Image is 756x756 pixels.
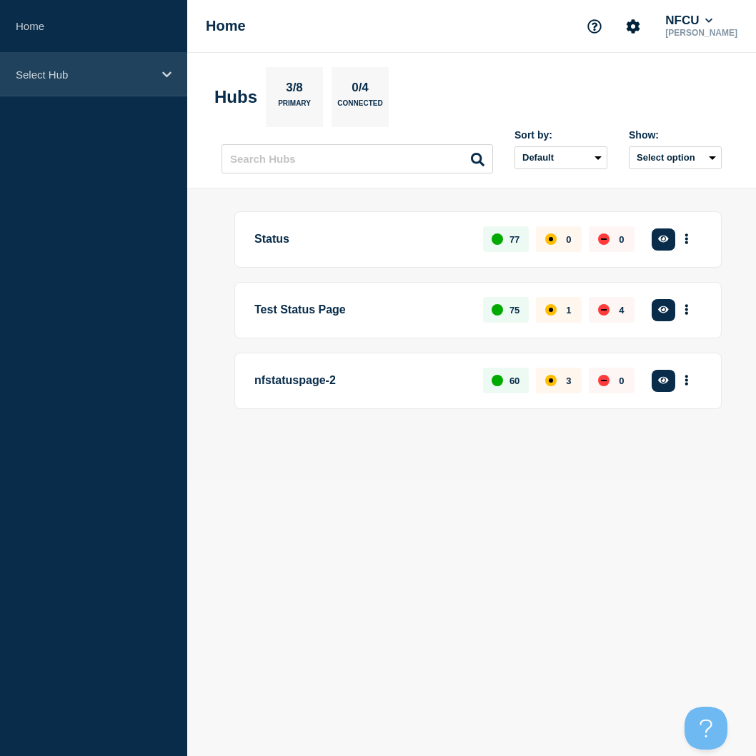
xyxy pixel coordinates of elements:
[629,129,722,141] div: Show:
[222,144,493,173] input: Search Hubs
[545,304,557,316] div: affected
[618,11,648,41] button: Account settings
[545,233,557,245] div: affected
[566,376,571,386] p: 3
[580,11,610,41] button: Support
[281,81,309,99] p: 3/8
[278,99,311,114] p: Primary
[214,87,257,107] h2: Hubs
[545,375,557,386] div: affected
[619,305,624,316] p: 4
[566,234,571,245] p: 0
[514,129,607,141] div: Sort by:
[254,368,467,394] p: nfstatuspage-2
[509,376,519,386] p: 60
[685,707,727,750] iframe: Help Scout Beacon - Open
[629,146,722,169] button: Select option
[492,304,503,316] div: up
[677,297,696,323] button: More actions
[598,375,610,386] div: down
[492,375,503,386] div: up
[509,305,519,316] p: 75
[514,146,607,169] select: Sort by
[254,297,467,323] p: Test Status Page
[206,18,246,34] h1: Home
[619,234,624,245] p: 0
[492,233,503,245] div: up
[347,81,374,99] p: 0/4
[337,99,382,114] p: Connected
[677,226,696,253] button: More actions
[662,28,740,38] p: [PERSON_NAME]
[254,226,467,253] p: Status
[677,368,696,394] button: More actions
[598,233,610,245] div: down
[619,376,624,386] p: 0
[16,69,153,81] p: Select Hub
[662,14,715,28] button: NFCU
[598,304,610,316] div: down
[566,305,571,316] p: 1
[509,234,519,245] p: 77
